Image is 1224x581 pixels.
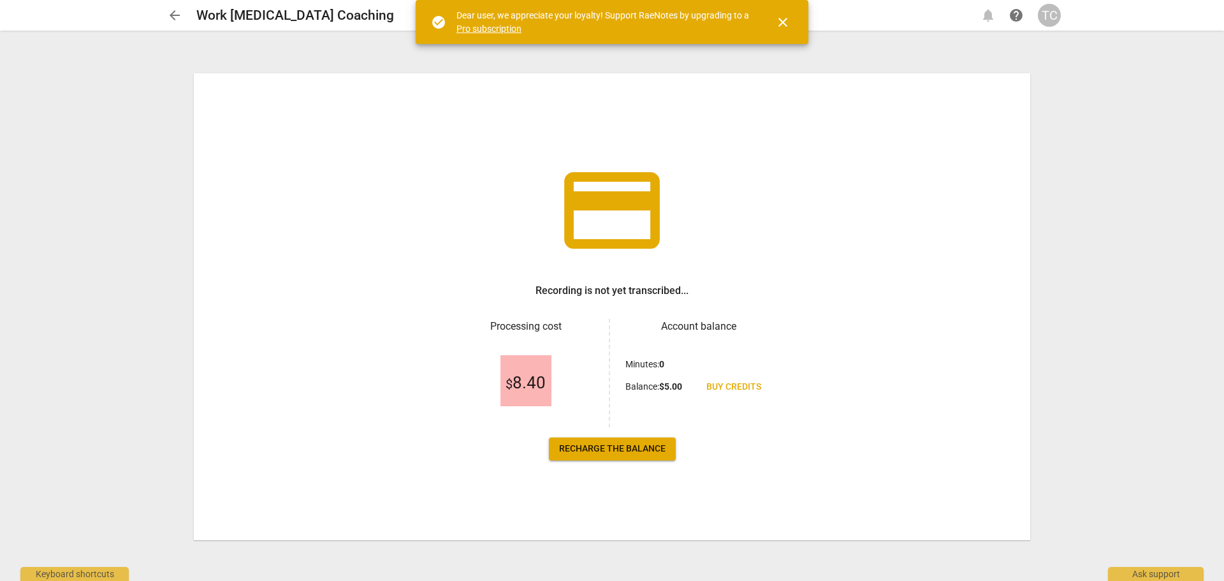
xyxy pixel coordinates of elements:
button: TC [1038,4,1061,27]
span: Buy credits [706,381,761,393]
h3: Account balance [625,319,771,334]
span: help [1009,8,1024,23]
h3: Recording is not yet transcribed... [535,283,688,298]
b: $ 5.00 [659,381,682,392]
button: Close [768,7,798,38]
p: Minutes : [625,358,664,371]
div: Keyboard shortcuts [20,567,129,581]
span: close [775,15,790,30]
div: Dear user, we appreciate your loyalty! Support RaeNotes by upgrading to a [456,9,752,35]
a: Buy credits [696,376,771,399]
span: Recharge the balance [559,443,666,455]
a: Recharge the balance [549,438,676,460]
span: $ [506,376,513,392]
span: arrow_back [167,8,182,23]
h2: Work [MEDICAL_DATA] Coaching [196,8,394,24]
span: check_circle [431,15,446,30]
span: credit_card [555,153,669,268]
b: 0 [659,359,664,369]
a: Help [1005,4,1028,27]
span: 8.40 [506,374,546,393]
h3: Processing cost [453,319,599,334]
div: Ask support [1108,567,1204,581]
a: Pro subscription [456,24,521,34]
p: Balance : [625,380,682,393]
